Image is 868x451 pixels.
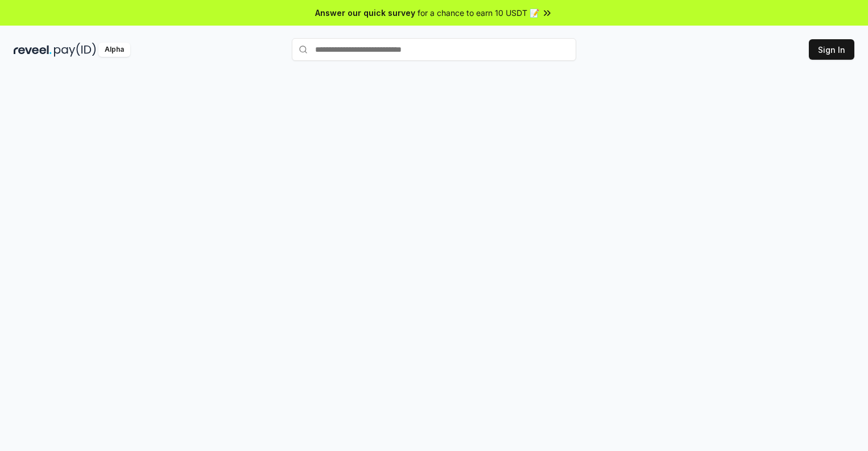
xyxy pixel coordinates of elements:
[14,43,52,57] img: reveel_dark
[809,39,854,60] button: Sign In
[418,7,539,19] span: for a chance to earn 10 USDT 📝
[315,7,415,19] span: Answer our quick survey
[54,43,96,57] img: pay_id
[98,43,130,57] div: Alpha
